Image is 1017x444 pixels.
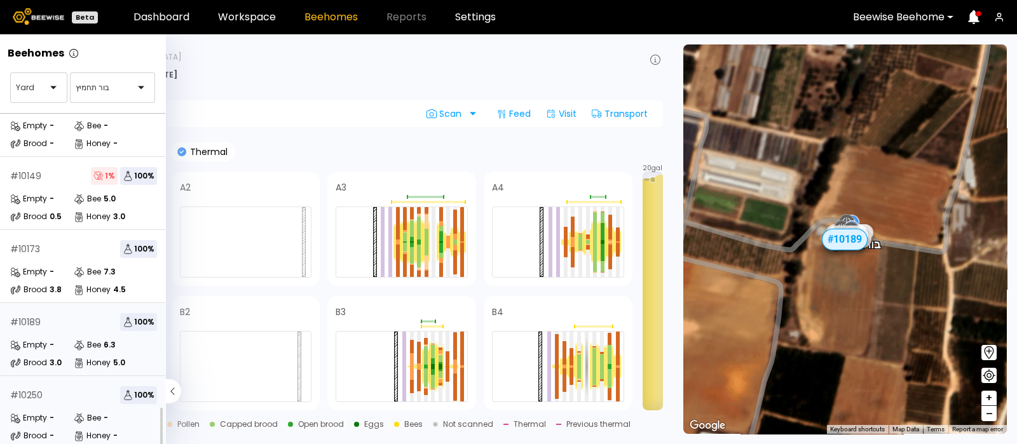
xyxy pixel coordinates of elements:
[364,420,384,428] div: Eggs
[304,12,358,22] a: Beehomes
[10,172,41,180] div: # 10149
[50,341,54,349] div: -
[74,356,111,369] div: Honey
[113,359,125,367] div: 5.0
[10,192,47,205] div: Empty
[8,48,64,58] p: Beehomes
[50,213,62,220] div: 0.5
[491,104,536,124] div: Feed
[981,406,997,421] button: –
[186,147,228,156] p: Thermal
[74,119,101,132] div: Bee
[104,341,116,349] div: 6.3
[120,386,157,404] span: 100 %
[892,425,919,434] button: Map Data
[828,225,868,241] div: # 10173
[113,213,125,220] div: 3.0
[74,412,101,424] div: Bee
[455,12,496,22] a: Settings
[50,414,54,422] div: -
[120,167,157,185] span: 100 %
[104,268,116,276] div: 7.3
[443,420,493,428] div: Not scanned
[566,420,631,428] div: Previous thermal
[180,183,191,192] h4: A2
[104,195,116,203] div: 5.0
[952,426,1003,433] a: Report a map error
[177,420,200,428] div: Pollen
[587,104,653,124] div: Transport
[50,122,54,130] div: -
[404,420,423,428] div: Bees
[10,137,47,150] div: Brood
[541,104,582,124] div: Visit
[50,359,62,367] div: 3.0
[643,165,662,172] span: 20 gal
[120,313,157,331] span: 100 %
[74,339,101,351] div: Bee
[514,420,546,428] div: Thermal
[10,391,43,400] div: # 10250
[686,417,728,434] img: Google
[72,11,98,24] div: Beta
[492,183,504,192] h4: A4
[10,210,47,223] div: Brood
[74,429,111,442] div: Honey
[10,283,47,296] div: Brood
[104,122,108,130] div: -
[10,429,47,442] div: Brood
[336,183,346,192] h4: A3
[104,414,108,422] div: -
[133,12,189,22] a: Dashboard
[74,283,111,296] div: Honey
[113,432,118,440] div: -
[10,356,47,369] div: Brood
[113,286,126,293] div: 4.5
[10,266,47,278] div: Empty
[10,339,47,351] div: Empty
[50,195,54,203] div: -
[74,266,101,278] div: Bee
[50,286,62,293] div: 3.8
[50,432,54,440] div: -
[180,307,190,316] h4: B2
[74,192,101,205] div: Bee
[986,406,993,422] span: –
[386,12,427,22] span: Reports
[218,12,276,22] a: Workspace
[10,245,40,253] div: # 10173
[74,210,111,223] div: Honey
[74,137,111,150] div: Honey
[10,318,41,326] div: # 10189
[830,425,885,434] button: Keyboard shortcuts
[981,391,997,406] button: +
[298,420,344,428] div: Open brood
[427,109,466,119] span: Scan
[91,167,118,185] span: 1 %
[833,224,881,251] div: בור תחמיץ
[492,307,503,316] h4: B4
[985,390,993,406] span: +
[336,307,346,316] h4: B3
[220,420,278,428] div: Capped brood
[113,140,118,147] div: -
[50,140,54,147] div: -
[822,228,868,250] div: # 10189
[120,240,157,258] span: 100 %
[686,417,728,434] a: Open this area in Google Maps (opens a new window)
[10,119,47,132] div: Empty
[50,268,54,276] div: -
[927,426,945,433] a: Terms (opens in new tab)
[10,412,47,424] div: Empty
[13,8,64,25] img: Beewise logo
